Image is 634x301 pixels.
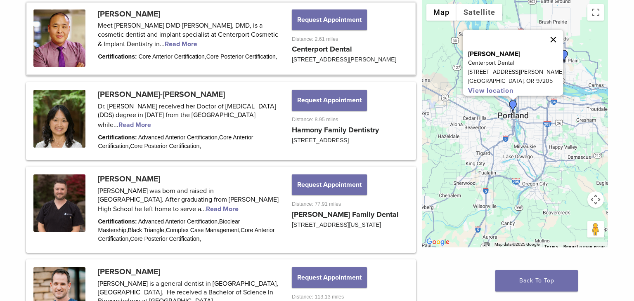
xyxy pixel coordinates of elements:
p: [STREET_ADDRESS][PERSON_NAME] [468,68,563,77]
button: Request Appointment [292,90,367,111]
button: Show street map [426,4,457,21]
button: Request Appointment [292,267,367,288]
p: Centerport Dental [468,59,563,68]
button: Map camera controls [587,191,604,208]
div: Dr. Julie Chung-Ah Jang [558,50,571,63]
a: Terms (opens in new tab) [544,244,558,249]
button: Show satellite imagery [457,4,502,21]
button: Request Appointment [292,9,367,30]
p: [GEOGRAPHIC_DATA], OR 97205 [468,77,563,86]
button: Close [544,30,563,49]
div: Benjamin Wang [506,100,520,113]
button: Drag Pegman onto the map to open Street View [587,221,604,238]
p: [PERSON_NAME] [468,49,563,59]
a: Back To Top [495,270,578,292]
span: Map data ©2025 Google [494,242,539,247]
a: Report a map error [563,244,606,249]
button: Request Appointment [292,174,367,195]
img: Google [424,237,452,247]
button: Keyboard shortcuts [484,242,490,247]
a: View location [468,87,513,95]
button: Toggle fullscreen view [587,4,604,21]
a: Open this area in Google Maps (opens a new window) [424,237,452,247]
